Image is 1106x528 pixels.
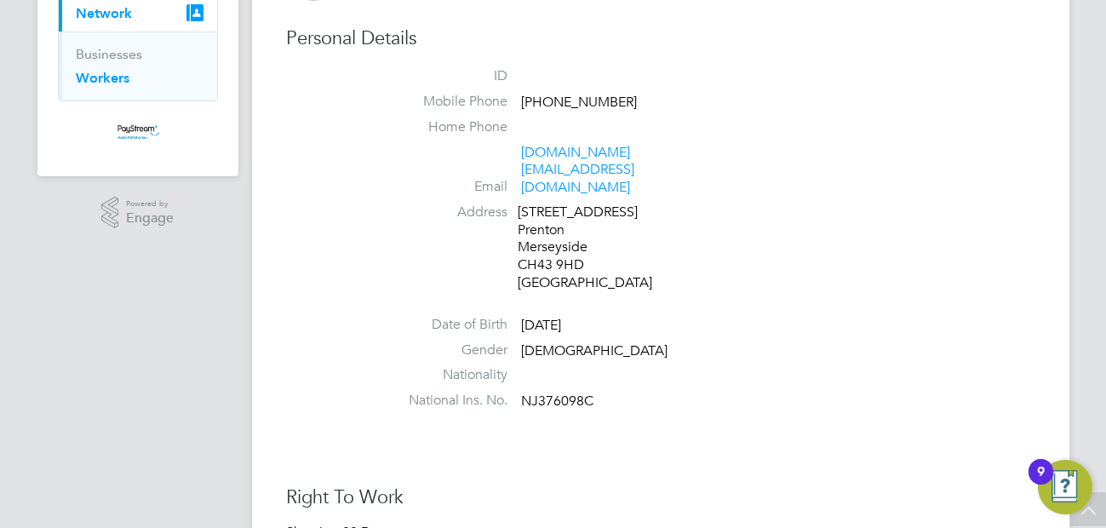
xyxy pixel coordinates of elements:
a: Powered byEngage [101,197,174,229]
a: [DOMAIN_NAME][EMAIL_ADDRESS][DOMAIN_NAME] [521,144,634,197]
a: Workers [76,70,129,86]
label: Home Phone [388,118,507,136]
label: Nationality [388,366,507,384]
h3: Personal Details [286,26,1035,51]
label: Gender [388,341,507,359]
span: Powered by [126,197,174,211]
button: Open Resource Center, 9 new notifications [1038,460,1092,514]
div: 9 [1037,472,1045,494]
div: Network [59,32,217,100]
div: [STREET_ADDRESS] Prenton Merseyside CH43 9HD [GEOGRAPHIC_DATA] [518,204,679,292]
label: Address [388,204,507,221]
h3: Right To Work [286,485,1035,510]
span: NJ376098C [521,393,593,410]
span: Network [76,5,132,21]
span: Engage [126,211,174,226]
label: Mobile Phone [388,93,507,111]
span: [PHONE_NUMBER] [521,94,637,111]
a: Businesses [76,46,142,62]
span: [DATE] [521,317,561,334]
span: [DEMOGRAPHIC_DATA] [521,342,668,359]
label: Email [388,178,507,196]
label: ID [388,67,507,85]
label: Date of Birth [388,316,507,334]
a: Go to home page [58,118,218,146]
label: National Ins. No. [388,392,507,410]
img: paystream-logo-retina.png [109,118,166,146]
